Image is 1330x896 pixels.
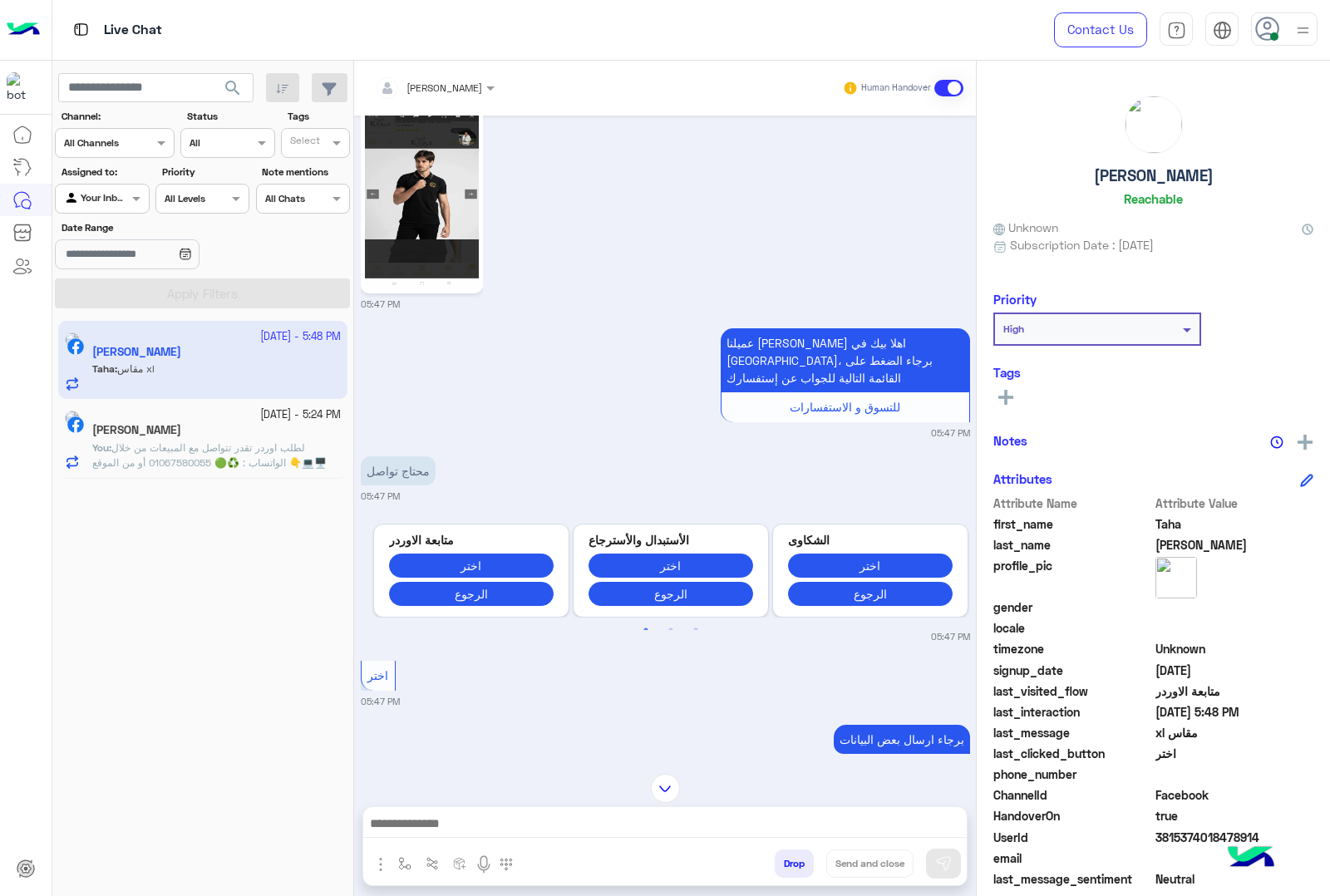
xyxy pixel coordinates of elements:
[365,87,479,289] img: 553822160_704117098611407_565366690465573546_n.jpg
[392,849,419,877] button: select flow
[1010,236,1154,254] span: Subscription Date : [DATE]
[589,582,753,606] button: الرجوع
[993,682,1152,700] span: last_visited_flow
[1155,849,1314,867] span: null
[1213,21,1232,40] img: tab
[834,725,970,754] p: 3/10/2025, 5:47 PM
[1155,682,1314,700] span: متابعة الاوردر
[1054,12,1147,47] a: Contact Us
[389,531,554,549] p: متابعة الاوردر
[92,441,111,454] b: :
[993,495,1152,512] span: Attribute Name
[993,640,1152,657] span: timezone
[453,857,466,870] img: create order
[1155,766,1314,783] span: null
[223,78,243,98] span: search
[7,12,40,47] img: Logo
[1155,536,1314,554] span: Ibrahim Kamal
[993,662,1152,679] span: signup_date
[1155,640,1314,657] span: Unknown
[993,598,1152,616] span: gender
[993,292,1037,307] h6: Priority
[1155,557,1197,598] img: picture
[92,441,327,484] span: لطلب اوردر تقدر تتواصل مع المبيعات من خلال الواتساب : ♻️🟢 01067580055 أو من الموقع 👇💻🖥️ www.eagle...
[419,849,446,877] button: Trigger scenario
[651,774,680,803] img: scroll
[187,109,273,124] label: Status
[861,81,931,95] small: Human Handover
[446,849,474,877] button: create order
[1222,830,1280,888] img: hulul-logo.png
[1155,786,1314,804] span: 0
[993,471,1052,486] h6: Attributes
[260,407,341,423] small: [DATE] - 5:24 PM
[371,854,391,874] img: send attachment
[104,19,162,42] p: Live Chat
[406,81,482,94] span: [PERSON_NAME]
[361,490,400,503] small: 05:47 PM
[213,73,254,109] button: search
[361,298,400,311] small: 05:47 PM
[398,857,411,870] img: select flow
[1155,703,1314,721] span: 2025-10-03T14:48:31.789Z
[288,109,348,124] label: Tags
[62,109,173,124] label: Channel:
[1155,870,1314,888] span: 0
[389,582,554,606] button: الرجوع
[935,855,952,872] img: send message
[162,165,248,180] label: Priority
[1270,436,1283,449] img: notes
[993,536,1152,554] span: last_name
[62,165,147,180] label: Assigned to:
[721,328,970,392] p: 3/10/2025, 5:47 PM
[1124,191,1183,206] h6: Reachable
[826,849,914,878] button: Send and close
[993,619,1152,637] span: locale
[1155,619,1314,637] span: null
[788,554,953,578] button: اختر
[1155,807,1314,825] span: true
[931,426,970,440] small: 05:47 PM
[426,857,439,870] img: Trigger scenario
[993,557,1152,595] span: profile_pic
[1155,724,1314,741] span: مقاس xl
[1094,166,1214,185] h5: [PERSON_NAME]
[500,858,513,871] img: make a call
[687,622,704,638] button: 3 of 2
[288,133,320,152] div: Select
[788,531,953,549] p: الشكاوى
[993,766,1152,783] span: phone_number
[62,220,248,235] label: Date Range
[993,786,1152,804] span: ChannelId
[1167,21,1186,40] img: tab
[7,72,37,102] img: 713415422032625
[790,400,900,414] span: للتسوق و الاستفسارات
[71,19,91,40] img: tab
[1155,662,1314,679] span: 2024-11-10T13:48:45.278Z
[92,441,109,454] span: You
[993,829,1152,846] span: UserId
[993,219,1058,236] span: Unknown
[993,870,1152,888] span: last_message_sentiment
[993,724,1152,741] span: last_message
[638,622,654,638] button: 1 of 2
[1126,96,1182,153] img: picture
[1155,598,1314,616] span: null
[993,365,1313,380] h6: Tags
[993,433,1027,448] h6: Notes
[788,582,953,606] button: الرجوع
[92,423,181,437] h5: Mohamed Abo Amer
[993,745,1152,762] span: last_clicked_button
[993,849,1152,867] span: email
[262,165,347,180] label: Note mentions
[67,416,84,433] img: Facebook
[993,703,1152,721] span: last_interaction
[1155,829,1314,846] span: 3815374018478914
[993,807,1152,825] span: HandoverOn
[55,278,350,308] button: Apply Filters
[1155,515,1314,533] span: Taha
[589,554,753,578] button: اختر
[1298,435,1313,450] img: add
[65,411,80,426] img: picture
[361,456,436,485] p: 3/10/2025, 5:47 PM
